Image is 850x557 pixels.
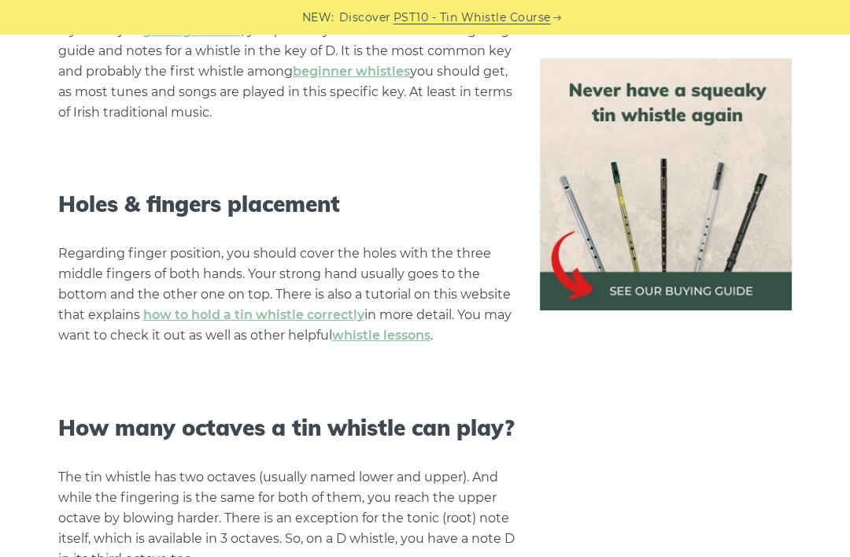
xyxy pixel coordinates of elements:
[339,9,391,27] span: Discover
[142,23,242,38] a: getting started
[58,414,517,441] h3: How many octaves a tin whistle can play?
[302,9,334,27] span: NEW:
[293,64,410,79] a: beginner whistles
[143,307,364,322] a: how to hold a tin whistle correctly
[332,328,431,343] a: whistle lessons
[58,243,517,346] p: Regarding finger position, you should cover the holes with the three middle fingers of both hands...
[58,191,517,217] h3: Holes & fingers placement
[394,9,551,27] a: PST10 - Tin Whistle Course
[540,58,792,310] img: tin whistle buying guide
[58,20,517,123] p: If you are just , you probably want to follow the fingering guide and notes for a whistle in the ...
